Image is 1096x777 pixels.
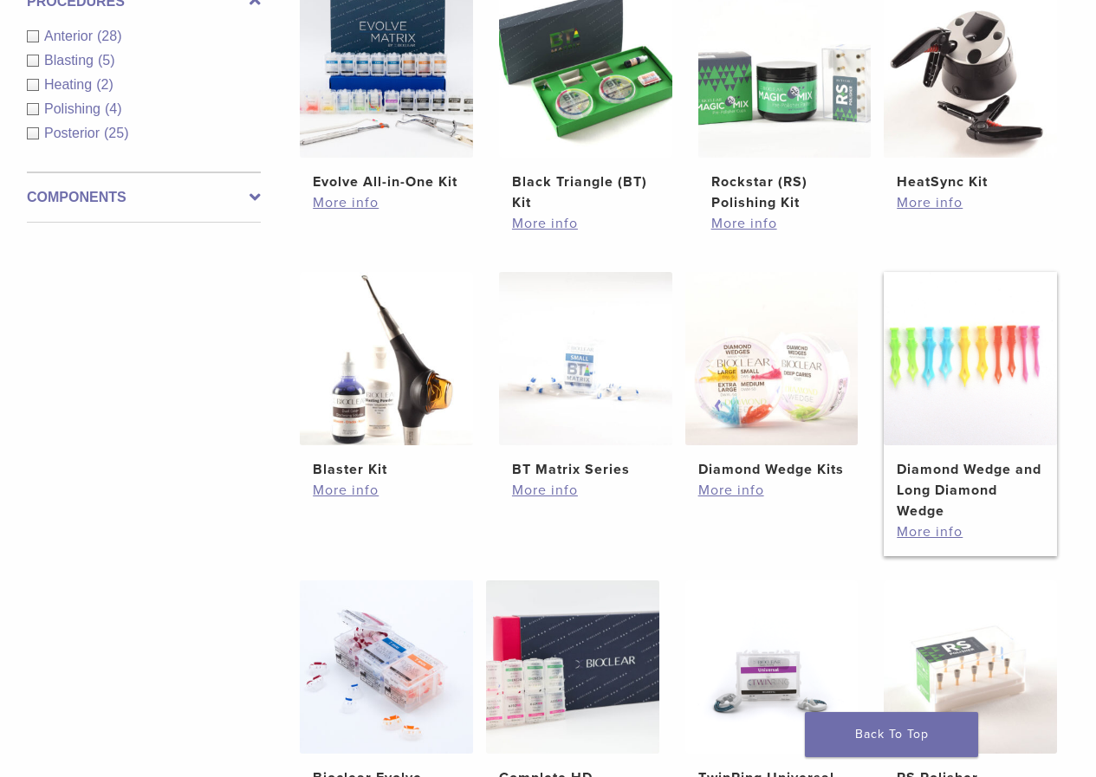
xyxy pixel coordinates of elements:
img: TwinRing Universal [685,580,859,754]
a: Back To Top [805,712,978,757]
span: Heating [44,77,96,92]
a: Blaster KitBlaster Kit [300,272,473,480]
a: More info [313,480,460,501]
a: More info [897,521,1044,542]
label: Components [27,187,261,208]
a: More info [313,192,460,213]
img: Complete HD Anterior Kit [486,580,659,754]
a: More info [512,480,659,501]
a: More info [897,192,1044,213]
span: (2) [96,77,113,92]
span: Blasting [44,53,98,68]
h2: BT Matrix Series [512,459,659,480]
h2: Diamond Wedge and Long Diamond Wedge [897,459,1044,521]
span: (5) [98,53,115,68]
a: More info [711,213,859,234]
img: Diamond Wedge and Long Diamond Wedge [884,272,1057,445]
a: Diamond Wedge KitsDiamond Wedge Kits [685,272,859,480]
img: Diamond Wedge Kits [685,272,859,445]
h2: Blaster Kit [313,459,460,480]
h2: Diamond Wedge Kits [698,459,846,480]
a: More info [512,213,659,234]
img: Blaster Kit [300,272,473,445]
span: Polishing [44,101,105,116]
h2: HeatSync Kit [897,172,1044,192]
h2: Rockstar (RS) Polishing Kit [711,172,859,213]
h2: Evolve All-in-One Kit [313,172,460,192]
a: More info [698,480,846,501]
img: BT Matrix Series [499,272,672,445]
a: Diamond Wedge and Long Diamond WedgeDiamond Wedge and Long Diamond Wedge [884,272,1057,521]
a: BT Matrix SeriesBT Matrix Series [499,272,672,480]
img: RS Polisher [884,580,1057,754]
h2: Black Triangle (BT) Kit [512,172,659,213]
span: (25) [104,126,128,140]
span: Posterior [44,126,104,140]
img: Bioclear Evolve Posterior Matrix Series [300,580,473,754]
span: Anterior [44,29,97,43]
span: (4) [105,101,122,116]
span: (28) [97,29,121,43]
